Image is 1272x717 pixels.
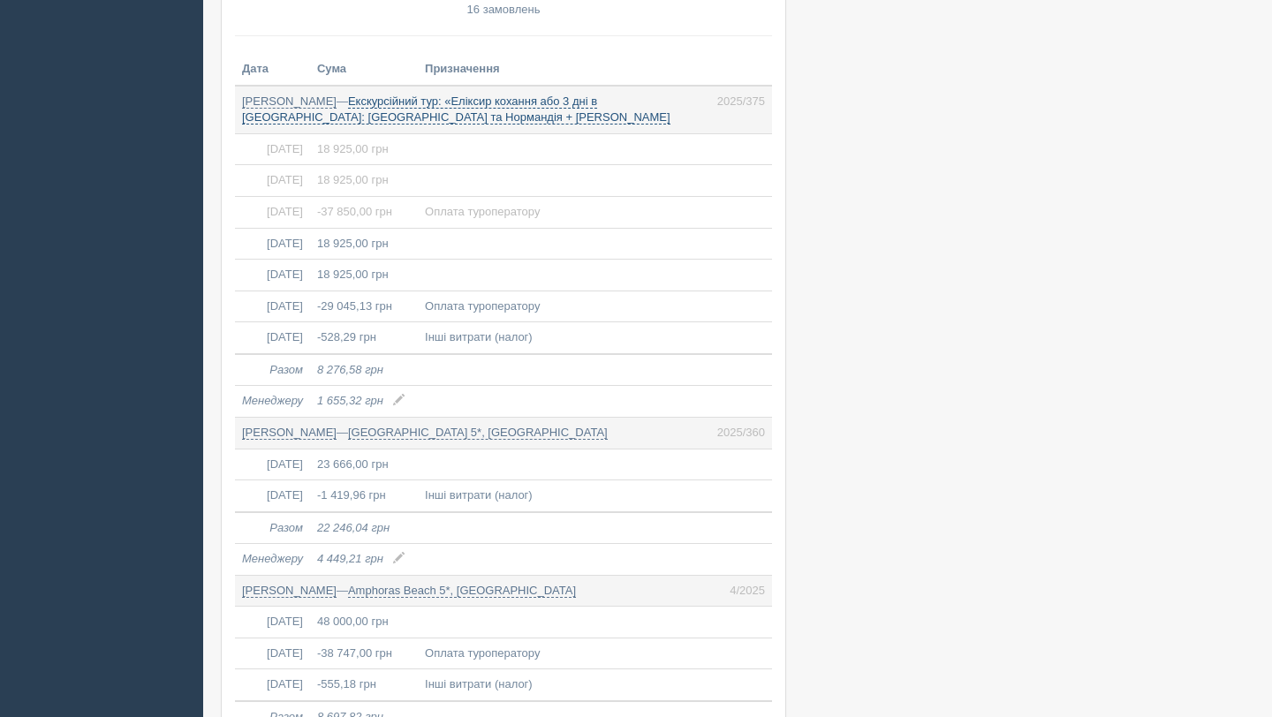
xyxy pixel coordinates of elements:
[235,133,310,165] td: [DATE]
[235,86,772,134] td: —
[348,426,608,440] a: [GEOGRAPHIC_DATA] 5*, [GEOGRAPHIC_DATA]
[235,260,310,291] td: [DATE]
[310,480,418,512] td: -1 419,96 грн
[310,607,418,638] td: 48 000,00 грн
[717,94,765,110] span: 2025/375
[310,638,418,669] td: -38 747,00 грн
[242,94,670,125] a: Екскурсійний тур: «Еліксир кохання або 3 дні в [GEOGRAPHIC_DATA]: [GEOGRAPHIC_DATA] та Нормандія ...
[310,322,418,354] td: -528,29 грн
[235,354,310,386] td: Разом
[418,480,772,512] td: Інші витрати (налог)
[235,1,772,18] p: 16 замовлень
[310,354,418,386] td: 8 276,58 грн
[310,260,418,291] td: 18 925,00 грн
[310,197,418,229] td: -37 850,00 грн
[235,544,310,576] td: Менеджеру
[310,133,418,165] td: 18 925,00 грн
[235,165,310,197] td: [DATE]
[310,54,418,86] th: Сума
[242,426,337,440] a: [PERSON_NAME]
[310,512,418,544] td: 22 246,04 грн
[418,669,772,701] td: Інші витрати (налог)
[310,228,418,260] td: 18 925,00 грн
[418,54,772,86] th: Призначення
[717,425,765,442] span: 2025/360
[235,228,310,260] td: [DATE]
[235,386,310,418] td: Менеджеру
[317,552,383,565] span: 4 449,21 грн
[317,394,383,407] span: 1 655,32 грн
[242,94,337,109] a: [PERSON_NAME]
[235,197,310,229] td: [DATE]
[242,584,337,598] a: [PERSON_NAME]
[730,583,765,600] span: 4/2025
[310,669,418,701] td: -555,18 грн
[235,449,310,480] td: [DATE]
[348,584,576,598] a: Amphoras Beach 5*, [GEOGRAPHIC_DATA]
[418,638,772,669] td: Оплата туроператору
[235,54,310,86] th: Дата
[235,512,310,544] td: Разом
[235,480,310,512] td: [DATE]
[310,291,418,322] td: -29 045,13 грн
[235,291,310,322] td: [DATE]
[418,322,772,354] td: Інші витрати (налог)
[235,638,310,669] td: [DATE]
[418,197,772,229] td: Оплата туроператору
[310,165,418,197] td: 18 925,00 грн
[235,607,310,638] td: [DATE]
[310,449,418,480] td: 23 666,00 грн
[418,291,772,322] td: Оплата туроператору
[235,322,310,354] td: [DATE]
[235,575,772,607] td: —
[235,669,310,701] td: [DATE]
[235,417,772,449] td: —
